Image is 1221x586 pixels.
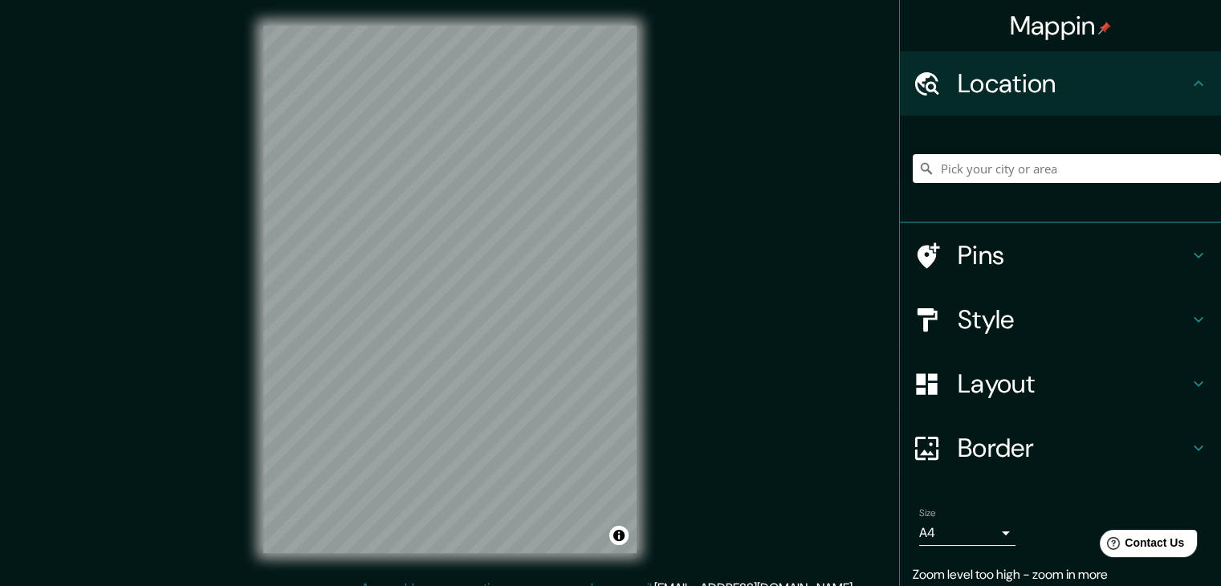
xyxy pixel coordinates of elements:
div: Pins [900,223,1221,287]
div: Style [900,287,1221,352]
p: Zoom level too high - zoom in more [913,565,1208,584]
h4: Pins [958,239,1189,271]
div: A4 [919,520,1015,546]
h4: Layout [958,368,1189,400]
label: Size [919,507,936,520]
h4: Mappin [1010,10,1112,42]
h4: Style [958,303,1189,336]
button: Toggle attribution [609,526,629,545]
h4: Border [958,432,1189,464]
input: Pick your city or area [913,154,1221,183]
div: Border [900,416,1221,480]
div: Layout [900,352,1221,416]
iframe: Help widget launcher [1078,523,1203,568]
h4: Location [958,67,1189,100]
canvas: Map [263,26,637,553]
img: pin-icon.png [1098,22,1111,35]
div: Location [900,51,1221,116]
